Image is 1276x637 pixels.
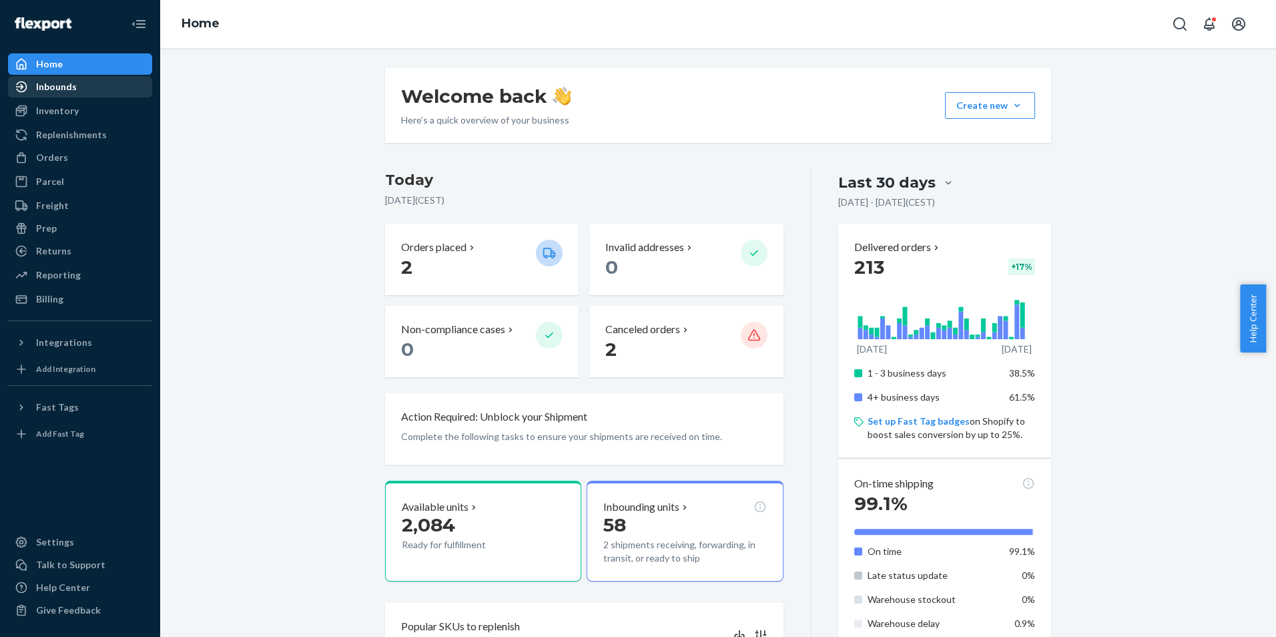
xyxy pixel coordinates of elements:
p: on Shopify to boost sales conversion by up to 25%. [868,415,1035,441]
p: Inbounding units [603,499,679,515]
a: Returns [8,240,152,262]
button: Delivered orders [854,240,942,255]
div: Returns [36,244,71,258]
span: 0% [1022,570,1035,581]
p: [DATE] [857,343,887,356]
div: Inventory [36,104,79,118]
div: Home [36,57,63,71]
div: + 17 % [1008,258,1035,275]
button: Close Navigation [125,11,152,37]
a: Set up Fast Tag badges [868,415,970,427]
button: Help Center [1240,284,1266,353]
p: Ready for fulfillment [402,538,525,552]
div: Fast Tags [36,401,79,414]
div: Inbounds [36,80,77,93]
a: Inventory [8,100,152,122]
span: 0 [605,256,618,278]
p: Warehouse delay [868,617,999,630]
a: Freight [8,195,152,216]
a: Settings [8,532,152,553]
p: [DATE] ( CEST ) [385,194,783,207]
a: Replenishments [8,124,152,146]
button: Available units2,084Ready for fulfillment [385,481,581,582]
span: 99.1% [854,492,908,515]
span: 0.9% [1014,618,1035,629]
div: Reporting [36,268,81,282]
div: Settings [36,536,74,549]
div: Add Integration [36,363,95,375]
a: Prep [8,218,152,239]
a: Reporting [8,264,152,286]
p: Available units [402,499,468,515]
span: 58 [603,513,626,536]
a: Inbounds [8,76,152,97]
div: Give Feedback [36,604,101,617]
div: Help Center [36,581,90,594]
span: 61.5% [1009,391,1035,403]
div: Freight [36,199,69,212]
span: 2,084 [402,513,455,536]
p: Popular SKUs to replenish [401,619,520,634]
img: Flexport logo [15,17,71,31]
div: Prep [36,222,57,235]
span: 99.1% [1009,546,1035,557]
a: Talk to Support [8,554,152,576]
span: 38.5% [1009,367,1035,379]
div: Integrations [36,336,92,349]
p: Orders placed [401,240,466,255]
p: Invalid addresses [605,240,684,255]
div: Replenishments [36,128,107,142]
p: Canceled orders [605,322,680,337]
p: Late status update [868,569,999,582]
p: [DATE] [1002,343,1032,356]
button: Create new [945,92,1035,119]
p: 1 - 3 business days [868,367,999,380]
div: Add Fast Tag [36,428,84,439]
button: Integrations [8,332,152,353]
button: Inbounding units582 shipments receiving, forwarding, in transit, or ready to ship [587,481,783,582]
h3: Today [385,170,783,191]
a: Orders [8,147,152,168]
p: On time [868,545,999,558]
button: Open Search Box [1167,11,1193,37]
span: 0% [1022,594,1035,605]
a: Add Integration [8,359,152,380]
p: 4+ business days [868,391,999,404]
div: Billing [36,292,63,306]
a: Home [182,16,220,31]
button: Orders placed 2 [385,224,579,295]
div: Parcel [36,175,64,188]
button: Invalid addresses 0 [589,224,783,295]
p: [DATE] - [DATE] ( CEST ) [838,196,935,209]
button: Give Feedback [8,600,152,621]
button: Fast Tags [8,397,152,418]
span: 213 [854,256,884,278]
a: Add Fast Tag [8,423,152,445]
p: Complete the following tasks to ensure your shipments are received on time. [401,430,767,443]
a: Parcel [8,171,152,192]
ol: breadcrumbs [171,5,230,43]
span: 2 [605,338,617,361]
div: Talk to Support [36,558,105,572]
a: Home [8,53,152,75]
div: Orders [36,151,68,164]
p: Here’s a quick overview of your business [401,114,571,127]
div: Last 30 days [838,172,936,193]
a: Billing [8,288,152,310]
button: Open notifications [1196,11,1223,37]
p: 2 shipments receiving, forwarding, in transit, or ready to ship [603,538,766,565]
a: Help Center [8,577,152,598]
img: hand-wave emoji [553,87,571,105]
span: 0 [401,338,414,361]
h1: Welcome back [401,84,571,108]
p: Warehouse stockout [868,593,999,606]
p: Action Required: Unblock your Shipment [401,409,587,425]
button: Canceled orders 2 [589,306,783,377]
button: Open account menu [1225,11,1252,37]
p: Non-compliance cases [401,322,505,337]
span: 2 [401,256,412,278]
p: On-time shipping [854,476,934,491]
button: Non-compliance cases 0 [385,306,579,377]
